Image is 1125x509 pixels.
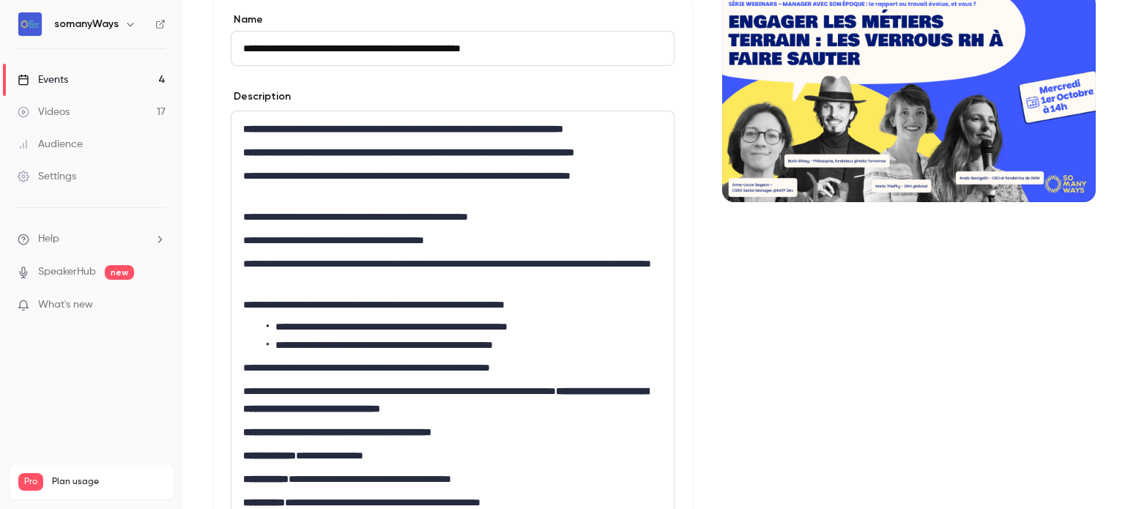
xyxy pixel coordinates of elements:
div: Audience [18,137,83,152]
div: Settings [18,169,76,184]
a: SpeakerHub [38,264,96,280]
span: Help [38,231,59,247]
h6: somanyWays [54,17,119,31]
img: somanyWays [18,12,42,36]
label: Description [231,89,291,104]
div: Events [18,73,68,87]
span: new [105,265,134,280]
span: Plan usage [52,476,165,488]
span: Pro [18,473,43,491]
label: Name [231,12,675,27]
div: Videos [18,105,70,119]
span: What's new [38,297,93,313]
li: help-dropdown-opener [18,231,166,247]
